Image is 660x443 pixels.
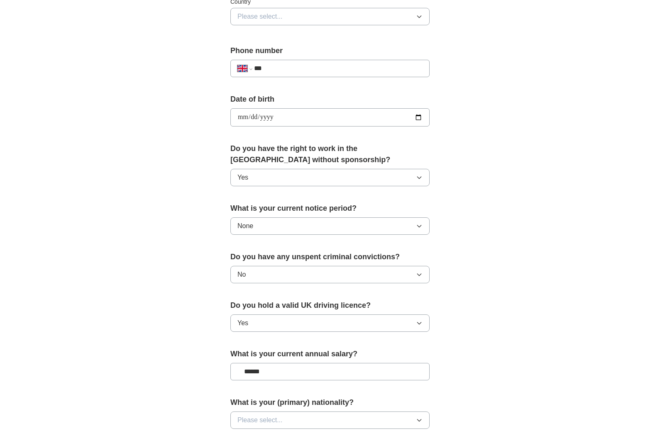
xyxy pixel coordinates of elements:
button: Yes [230,169,430,186]
button: Yes [230,314,430,332]
button: Please select... [230,8,430,25]
label: Date of birth [230,94,430,105]
label: What is your current notice period? [230,203,430,214]
label: Do you have any unspent criminal convictions? [230,251,430,263]
button: No [230,266,430,283]
span: Please select... [237,415,283,425]
label: Do you have the right to work in the [GEOGRAPHIC_DATA] without sponsorship? [230,143,430,166]
span: Please select... [237,12,283,22]
label: What is your (primary) nationality? [230,397,430,408]
span: Yes [237,318,248,328]
label: Phone number [230,45,430,56]
span: Yes [237,173,248,183]
button: Please select... [230,411,430,429]
label: Do you hold a valid UK driving licence? [230,300,430,311]
label: What is your current annual salary? [230,348,430,360]
span: No [237,270,246,280]
button: None [230,217,430,235]
span: None [237,221,253,231]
